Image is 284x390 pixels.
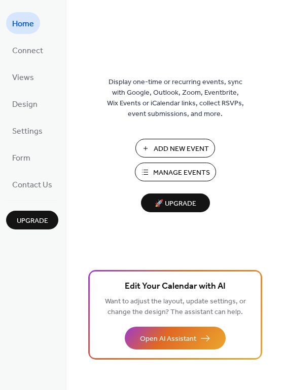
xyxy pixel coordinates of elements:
[153,168,210,178] span: Manage Events
[141,193,210,212] button: 🚀 Upgrade
[6,120,49,141] a: Settings
[125,327,226,349] button: Open AI Assistant
[107,77,244,120] span: Display one-time or recurring events, sync with Google, Outlook, Zoom, Eventbrite, Wix Events or ...
[12,16,34,32] span: Home
[6,93,44,114] a: Design
[105,295,246,319] span: Want to adjust the layout, update settings, or change the design? The assistant can help.
[6,12,40,34] a: Home
[147,197,204,211] span: 🚀 Upgrade
[154,144,209,154] span: Add New Event
[6,211,58,229] button: Upgrade
[140,334,196,344] span: Open AI Assistant
[12,124,43,139] span: Settings
[6,173,58,195] a: Contact Us
[135,163,216,181] button: Manage Events
[125,280,226,294] span: Edit Your Calendar with AI
[12,150,30,166] span: Form
[12,177,52,193] span: Contact Us
[6,66,40,88] a: Views
[17,216,48,226] span: Upgrade
[12,43,43,59] span: Connect
[6,146,37,168] a: Form
[135,139,215,158] button: Add New Event
[12,70,34,86] span: Views
[12,97,38,112] span: Design
[6,39,49,61] a: Connect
